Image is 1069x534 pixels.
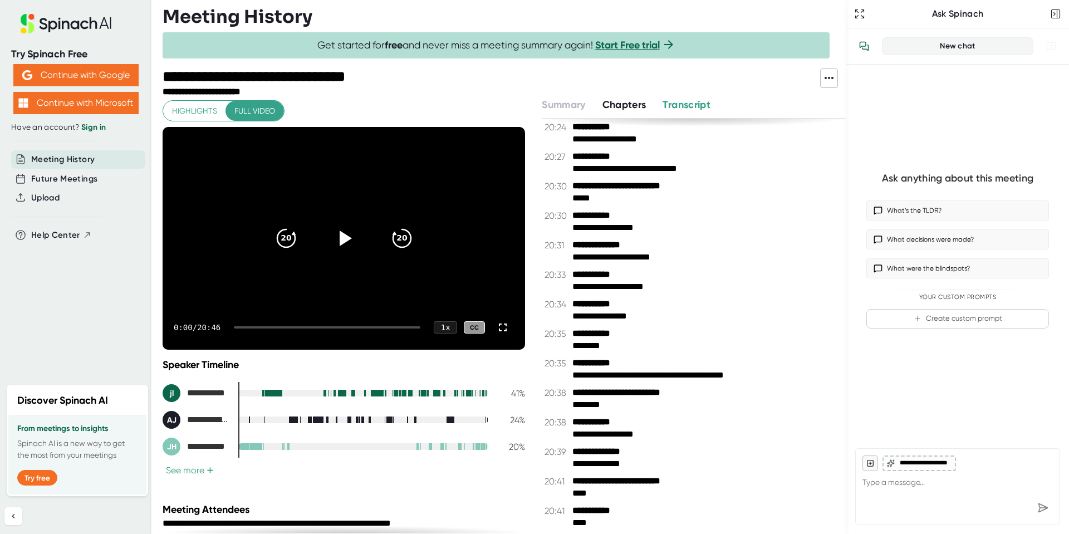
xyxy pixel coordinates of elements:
div: 0:00 / 20:46 [174,323,220,332]
h3: From meetings to insights [17,424,138,433]
span: 20:30 [545,181,570,193]
div: Ask anything about this meeting [882,172,1033,185]
span: 20:31 [545,240,570,252]
button: What’s the TLDR? [866,200,1049,221]
span: 20:24 [545,122,570,134]
button: Transcript [663,97,710,112]
div: 41 % [497,388,525,399]
span: 20:35 [545,329,570,341]
button: Close conversation sidebar [1048,6,1063,22]
span: 20:34 [545,299,570,311]
span: 20:30 [545,210,570,223]
div: 24 % [497,415,525,425]
button: Upload [31,192,60,204]
span: Chapters [602,99,646,111]
h3: Meeting History [163,6,312,27]
div: 1 x [434,321,457,334]
div: Jessie Hund [163,438,229,455]
div: CC [464,321,485,334]
span: Transcript [663,99,710,111]
span: Highlights [172,104,217,118]
span: 20:38 [545,388,570,400]
b: free [385,39,403,51]
span: 20:41 [545,476,570,488]
button: Summary [542,97,585,112]
span: 20:39 [545,447,570,459]
img: Aehbyd4JwY73AAAAAElFTkSuQmCC [22,70,32,80]
div: joe latozas [163,384,229,402]
button: Collapse sidebar [4,507,22,525]
span: 20:35 [545,358,570,370]
button: Help Center [31,229,92,242]
button: Try free [17,470,57,486]
span: 20:38 [545,417,570,429]
span: 20:41 [545,506,570,518]
div: jl [163,384,180,402]
button: What decisions were made? [866,229,1049,249]
button: Continue with Microsoft [13,92,139,114]
div: Meeting Attendees [163,503,528,516]
a: Sign in [81,123,106,132]
h2: Discover Spinach AI [17,393,108,408]
div: Adam Jankowiak [163,411,229,429]
button: Continue with Google [13,64,139,86]
button: See more+ [163,464,217,476]
div: Your Custom Prompts [866,293,1049,301]
span: Help Center [31,229,80,242]
button: Chapters [602,97,646,112]
a: Start Free trial [595,39,660,51]
button: What were the blindspots? [866,258,1049,278]
button: Future Meetings [31,173,97,185]
div: Have an account? [11,123,140,133]
div: Try Spinach Free [11,48,140,61]
span: 20:27 [545,151,570,164]
button: Full video [225,101,284,121]
span: Summary [542,99,585,111]
div: Speaker Timeline [163,359,525,371]
span: Get started for and never miss a meeting summary again! [317,39,675,52]
span: 20:33 [545,270,570,282]
div: New chat [889,41,1026,51]
button: Expand to Ask Spinach page [852,6,867,22]
button: View conversation history [853,35,875,57]
p: Spinach AI is a new way to get the most from your meetings [17,438,138,461]
div: JH [163,438,180,455]
span: + [207,466,214,475]
button: Highlights [163,101,226,121]
button: Meeting History [31,153,95,166]
span: Full video [234,104,275,118]
div: AJ [163,411,180,429]
button: Create custom prompt [866,309,1049,329]
div: 20 % [497,442,525,452]
div: Send message [1033,498,1053,518]
div: Ask Spinach [867,8,1048,19]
